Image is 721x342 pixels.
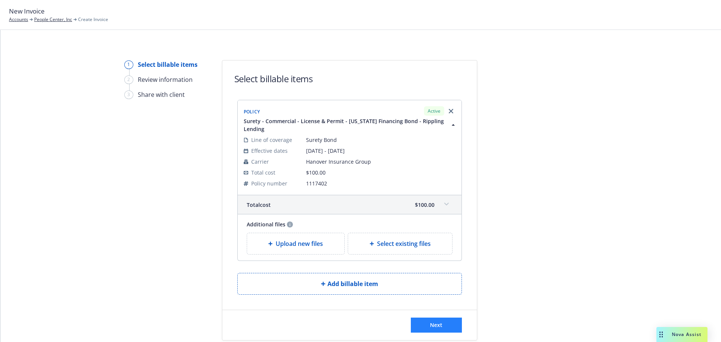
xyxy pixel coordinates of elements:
span: Effective dates [251,147,288,155]
div: 2 [124,75,133,84]
button: Nova Assist [656,327,707,342]
a: Accounts [9,16,28,23]
span: [DATE] - [DATE] [306,147,456,155]
span: 1117402 [306,179,456,187]
span: Next [430,321,442,328]
div: Review information [138,75,193,84]
span: Policy [244,108,260,115]
span: Hanover Insurance Group [306,158,456,166]
div: 3 [124,90,133,99]
span: New Invoice [9,6,45,16]
a: Remove browser [446,107,456,116]
span: Add billable item [327,279,378,288]
div: Drag to move [656,327,666,342]
span: Total cost [247,201,271,209]
div: Select existing files [348,233,453,255]
span: Carrier [251,158,269,166]
div: Totalcost$100.00 [238,195,462,214]
span: Additional files [247,220,285,228]
span: Select existing files [377,239,431,248]
span: Upload new files [276,239,323,248]
div: Share with client [138,90,185,99]
h1: Select billable items [234,72,313,85]
span: $100.00 [415,201,434,209]
a: People Center, Inc [34,16,72,23]
span: Surety Bond [306,136,456,144]
span: Line of coverage [251,136,292,144]
span: Nova Assist [672,331,701,337]
span: $100.00 [306,169,326,176]
button: Surety - Commercial - License & Permit - [US_STATE] Financing Bond - Rippling Lending [244,117,457,133]
div: Select billable items [138,60,198,69]
div: Upload new files [247,233,345,255]
span: Create Invoice [78,16,108,23]
button: Next [411,318,462,333]
button: Add billable item [237,273,462,295]
span: Policy number [251,179,287,187]
span: Total cost [251,169,275,176]
div: 1 [124,60,133,69]
span: Surety - Commercial - License & Permit - [US_STATE] Financing Bond - Rippling Lending [244,117,448,133]
div: Active [424,106,444,116]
